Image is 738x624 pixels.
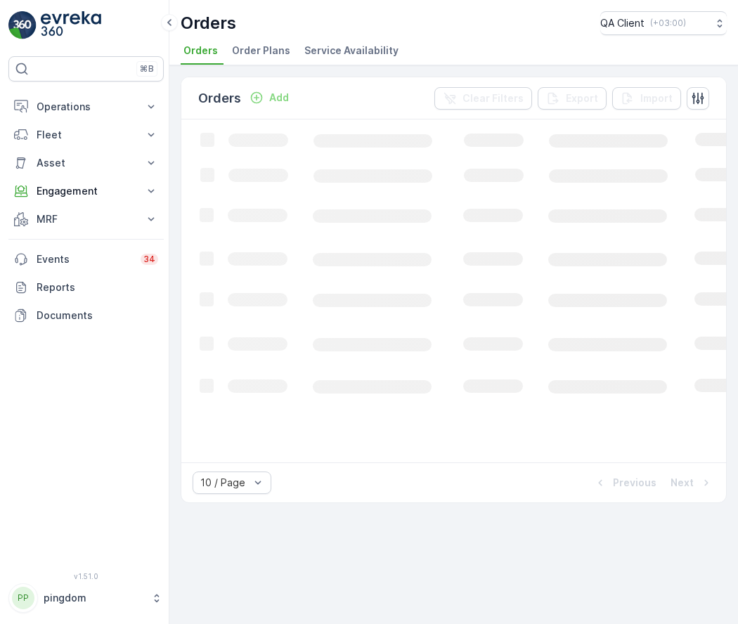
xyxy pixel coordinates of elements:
[37,156,136,170] p: Asset
[8,572,164,580] span: v 1.51.0
[304,44,399,58] span: Service Availability
[462,91,524,105] p: Clear Filters
[181,12,236,34] p: Orders
[140,63,154,74] p: ⌘B
[613,476,656,490] p: Previous
[37,184,136,198] p: Engagement
[434,87,532,110] button: Clear Filters
[566,91,598,105] p: Export
[650,18,686,29] p: ( +03:00 )
[244,89,294,106] button: Add
[8,149,164,177] button: Asset
[198,89,241,108] p: Orders
[143,254,155,265] p: 34
[8,273,164,301] a: Reports
[183,44,218,58] span: Orders
[37,100,136,114] p: Operations
[41,11,101,39] img: logo_light-DOdMpM7g.png
[8,177,164,205] button: Engagement
[12,587,34,609] div: PP
[592,474,658,491] button: Previous
[612,87,681,110] button: Import
[269,91,289,105] p: Add
[8,205,164,233] button: MRF
[8,583,164,613] button: PPpingdom
[37,252,132,266] p: Events
[37,308,158,323] p: Documents
[37,280,158,294] p: Reports
[8,93,164,121] button: Operations
[37,212,136,226] p: MRF
[600,16,645,30] p: QA Client
[8,11,37,39] img: logo
[640,91,673,105] p: Import
[8,121,164,149] button: Fleet
[37,128,136,142] p: Fleet
[232,44,290,58] span: Order Plans
[8,245,164,273] a: Events34
[671,476,694,490] p: Next
[8,301,164,330] a: Documents
[600,11,727,35] button: QA Client(+03:00)
[669,474,715,491] button: Next
[538,87,607,110] button: Export
[44,591,144,605] p: pingdom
